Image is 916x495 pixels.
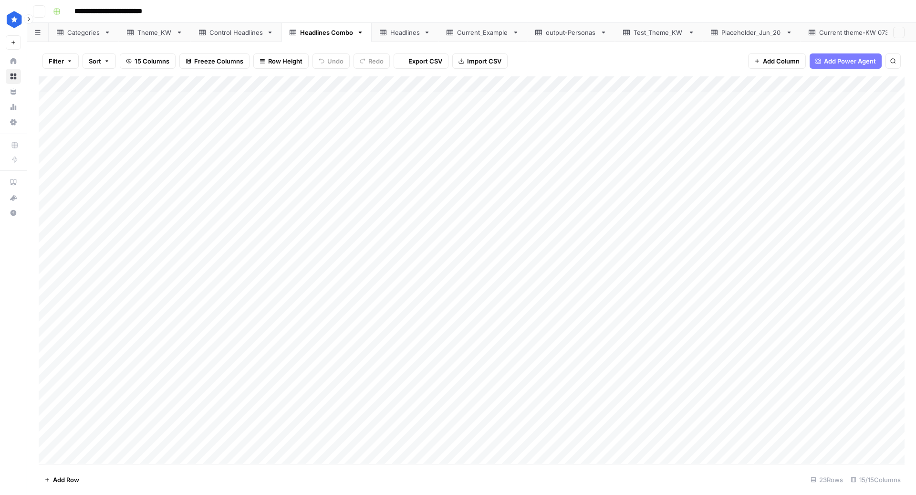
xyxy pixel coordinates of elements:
button: Row Height [253,53,309,69]
span: Sort [89,56,101,66]
span: Export CSV [408,56,442,66]
span: Freeze Columns [194,56,243,66]
span: Add Row [53,475,79,484]
a: Browse [6,69,21,84]
button: Workspace: ConsumerAffairs [6,8,21,32]
button: 15 Columns [120,53,176,69]
a: output-Personas [527,23,615,42]
button: Import CSV [452,53,508,69]
div: Headlines [390,28,420,37]
div: output-Personas [546,28,596,37]
a: Home [6,53,21,69]
a: Control Headlines [191,23,281,42]
span: Add Column [763,56,800,66]
button: Sort [83,53,116,69]
div: 15/15 Columns [847,472,905,487]
a: Your Data [6,84,21,99]
button: Help + Support [6,205,21,221]
img: ConsumerAffairs Logo [6,11,23,28]
span: Row Height [268,56,302,66]
div: Headlines Combo [300,28,353,37]
a: Placeholder_Jun_20 [703,23,801,42]
button: Add Column [748,53,806,69]
span: Redo [368,56,384,66]
button: What's new? [6,190,21,205]
div: Theme_KW [137,28,172,37]
span: Filter [49,56,64,66]
div: Placeholder_Jun_20 [721,28,782,37]
button: Redo [354,53,390,69]
a: AirOps Academy [6,175,21,190]
button: Freeze Columns [179,53,250,69]
button: Filter [42,53,79,69]
a: Headlines [372,23,438,42]
span: Add Power Agent [824,56,876,66]
button: Export CSV [394,53,448,69]
a: Current_Example [438,23,527,42]
span: 15 Columns [135,56,169,66]
a: Headlines Combo [281,23,372,42]
div: Current theme-KW 0730 [819,28,894,37]
a: Test_Theme_KW [615,23,703,42]
a: Settings [6,115,21,130]
span: Undo [327,56,343,66]
div: Test_Theme_KW [634,28,684,37]
a: Current theme-KW 0730 [801,23,913,42]
div: Categories [67,28,100,37]
span: Import CSV [467,56,501,66]
button: Add Row [39,472,85,487]
a: Usage [6,99,21,115]
a: Categories [49,23,119,42]
div: Control Headlines [209,28,263,37]
button: Undo [312,53,350,69]
div: 23 Rows [807,472,847,487]
a: Theme_KW [119,23,191,42]
div: Current_Example [457,28,509,37]
button: Add Power Agent [810,53,882,69]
